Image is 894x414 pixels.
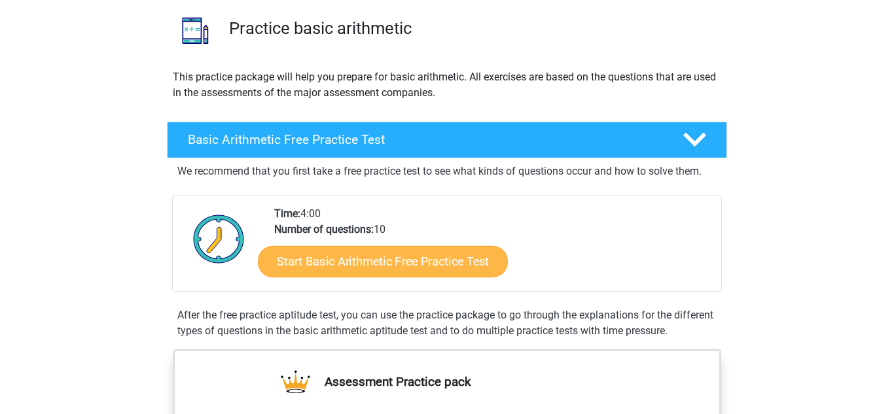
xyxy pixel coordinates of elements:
[258,245,508,277] a: Start Basic Arithmetic Free Practice Test
[274,207,300,220] b: Time:
[264,206,721,291] div: 4:00 10
[229,18,717,39] h3: Practice basic arithmetic
[274,223,374,235] b: Number of questions:
[172,307,722,339] div: After the free practice aptitude test, you can use the practice package to go through the explana...
[173,69,721,101] p: This practice package will help you prepare for basic arithmetic. All exercises are based on the ...
[162,122,732,158] a: Basic Arithmetic Free Practice Test
[177,164,717,179] p: We recommend that you first take a free practice test to see what kinds of questions occur and ho...
[186,206,252,271] img: Clock
[188,132,662,147] h4: Basic Arithmetic Free Practice Test
[168,3,223,58] img: basic arithmetic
